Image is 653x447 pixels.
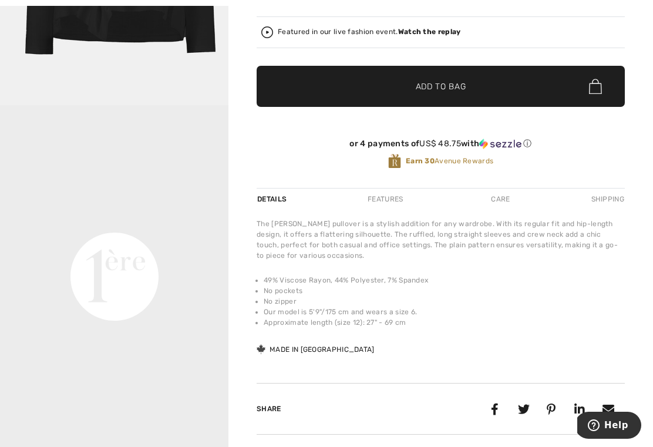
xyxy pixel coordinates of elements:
[257,405,281,413] span: Share
[257,344,375,355] div: Made in [GEOGRAPHIC_DATA]
[261,26,273,38] img: Watch the replay
[358,189,413,210] div: Features
[481,189,520,210] div: Care
[257,189,290,210] div: Details
[479,139,521,149] img: Sezzle
[257,139,625,153] div: or 4 payments ofUS$ 48.75withSezzle Click to learn more about Sezzle
[588,189,625,210] div: Shipping
[257,139,625,149] div: or 4 payments of with
[589,79,602,94] img: Bag.svg
[406,157,435,165] strong: Earn 30
[257,66,625,107] button: Add to Bag
[388,153,401,169] img: Avenue Rewards
[264,285,625,296] li: No pockets
[416,80,466,93] span: Add to Bag
[264,296,625,307] li: No zipper
[398,28,461,36] strong: Watch the replay
[264,275,625,285] li: 49% Viscose Rayon, 44% Polyester, 7% Spandex
[278,28,460,36] div: Featured in our live fashion event.
[264,307,625,317] li: Our model is 5'9"/175 cm and wears a size 6.
[419,139,461,149] span: US$ 48.75
[257,219,625,261] div: The [PERSON_NAME] pullover is a stylish addition for any wardrobe. With its regular fit and hip-l...
[577,412,641,441] iframe: Opens a widget where you can find more information
[406,156,493,166] span: Avenue Rewards
[264,317,625,328] li: Approximate length (size 12): 27" - 69 cm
